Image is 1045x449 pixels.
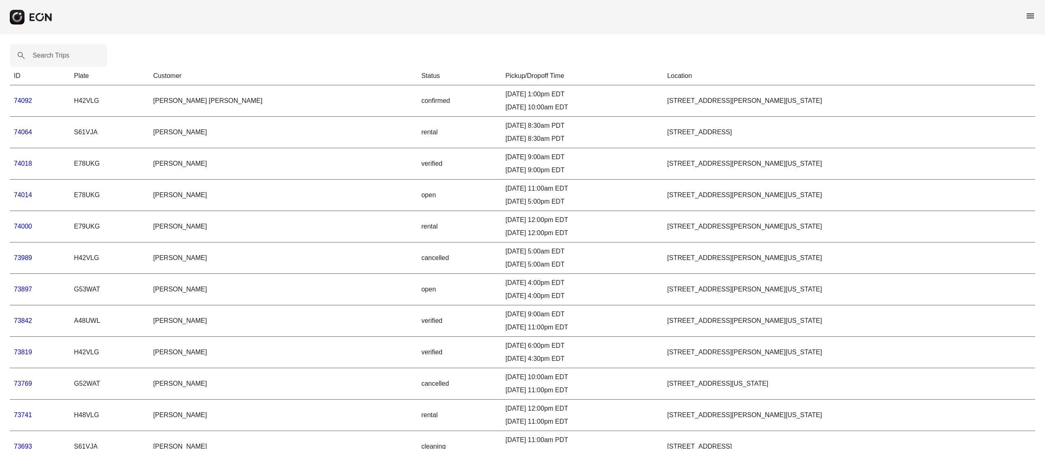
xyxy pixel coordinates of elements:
[70,85,149,117] td: H42VLG
[505,404,659,413] div: [DATE] 12:00pm EDT
[149,117,417,148] td: [PERSON_NAME]
[417,337,501,368] td: verified
[663,211,1035,242] td: [STREET_ADDRESS][PERSON_NAME][US_STATE]
[505,215,659,225] div: [DATE] 12:00pm EDT
[14,223,32,230] a: 74000
[505,247,659,256] div: [DATE] 5:00am EDT
[149,148,417,180] td: [PERSON_NAME]
[417,211,501,242] td: rental
[505,165,659,175] div: [DATE] 9:00pm EDT
[149,85,417,117] td: [PERSON_NAME] [PERSON_NAME]
[417,305,501,337] td: verified
[663,400,1035,431] td: [STREET_ADDRESS][PERSON_NAME][US_STATE]
[70,400,149,431] td: H48VLG
[663,148,1035,180] td: [STREET_ADDRESS][PERSON_NAME][US_STATE]
[663,85,1035,117] td: [STREET_ADDRESS][PERSON_NAME][US_STATE]
[14,160,32,167] a: 74018
[505,134,659,144] div: [DATE] 8:30am PDT
[417,368,501,400] td: cancelled
[417,274,501,305] td: open
[149,368,417,400] td: [PERSON_NAME]
[417,242,501,274] td: cancelled
[505,260,659,269] div: [DATE] 5:00am EDT
[505,121,659,131] div: [DATE] 8:30am PDT
[14,411,32,418] a: 73741
[505,435,659,445] div: [DATE] 11:00am PDT
[14,254,32,261] a: 73989
[149,400,417,431] td: [PERSON_NAME]
[70,337,149,368] td: H42VLG
[663,117,1035,148] td: [STREET_ADDRESS]
[505,152,659,162] div: [DATE] 9:00am EDT
[663,180,1035,211] td: [STREET_ADDRESS][PERSON_NAME][US_STATE]
[70,117,149,148] td: S61VJA
[70,274,149,305] td: G53WAT
[417,85,501,117] td: confirmed
[663,305,1035,337] td: [STREET_ADDRESS][PERSON_NAME][US_STATE]
[417,400,501,431] td: rental
[417,180,501,211] td: open
[70,148,149,180] td: E78UKG
[505,197,659,207] div: [DATE] 5:00pm EDT
[70,180,149,211] td: E78UKG
[505,89,659,99] div: [DATE] 1:00pm EDT
[149,180,417,211] td: [PERSON_NAME]
[14,349,32,356] a: 73819
[149,242,417,274] td: [PERSON_NAME]
[149,274,417,305] td: [PERSON_NAME]
[417,148,501,180] td: verified
[663,274,1035,305] td: [STREET_ADDRESS][PERSON_NAME][US_STATE]
[14,317,32,324] a: 73842
[149,211,417,242] td: [PERSON_NAME]
[417,117,501,148] td: rental
[149,67,417,85] th: Customer
[505,278,659,288] div: [DATE] 4:00pm EDT
[70,211,149,242] td: E79UKG
[505,291,659,301] div: [DATE] 4:00pm EDT
[70,242,149,274] td: H42VLG
[70,368,149,400] td: G52WAT
[505,385,659,395] div: [DATE] 11:00pm EDT
[10,67,70,85] th: ID
[505,341,659,351] div: [DATE] 6:00pm EDT
[14,286,32,293] a: 73897
[501,67,663,85] th: Pickup/Dropoff Time
[149,337,417,368] td: [PERSON_NAME]
[1025,11,1035,21] span: menu
[663,242,1035,274] td: [STREET_ADDRESS][PERSON_NAME][US_STATE]
[70,305,149,337] td: A48UWL
[663,368,1035,400] td: [STREET_ADDRESS][US_STATE]
[505,322,659,332] div: [DATE] 11:00pm EDT
[505,417,659,427] div: [DATE] 11:00pm EDT
[70,67,149,85] th: Plate
[14,380,32,387] a: 73769
[14,191,32,198] a: 74014
[663,337,1035,368] td: [STREET_ADDRESS][PERSON_NAME][US_STATE]
[663,67,1035,85] th: Location
[14,129,32,136] a: 74064
[505,309,659,319] div: [DATE] 9:00am EDT
[505,184,659,193] div: [DATE] 11:00am EDT
[149,305,417,337] td: [PERSON_NAME]
[33,51,69,60] label: Search Trips
[505,372,659,382] div: [DATE] 10:00am EDT
[417,67,501,85] th: Status
[505,354,659,364] div: [DATE] 4:30pm EDT
[505,102,659,112] div: [DATE] 10:00am EDT
[505,228,659,238] div: [DATE] 12:00pm EDT
[14,97,32,104] a: 74092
